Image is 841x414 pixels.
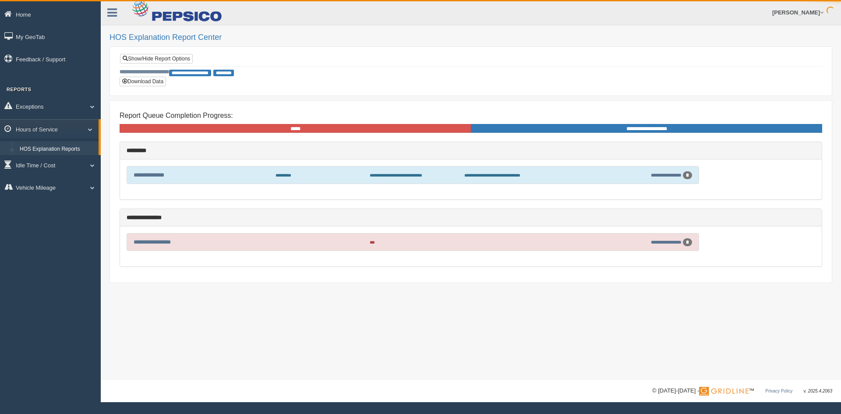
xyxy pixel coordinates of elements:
a: HOS Explanation Reports [16,142,99,157]
a: Show/Hide Report Options [120,54,193,64]
button: Download Data [120,77,166,86]
span: v. 2025.4.2063 [804,389,832,393]
a: Privacy Policy [765,389,792,393]
img: Gridline [699,387,749,396]
div: © [DATE]-[DATE] - ™ [652,386,832,396]
h4: Report Queue Completion Progress: [120,112,822,120]
h2: HOS Explanation Report Center [110,33,832,42]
